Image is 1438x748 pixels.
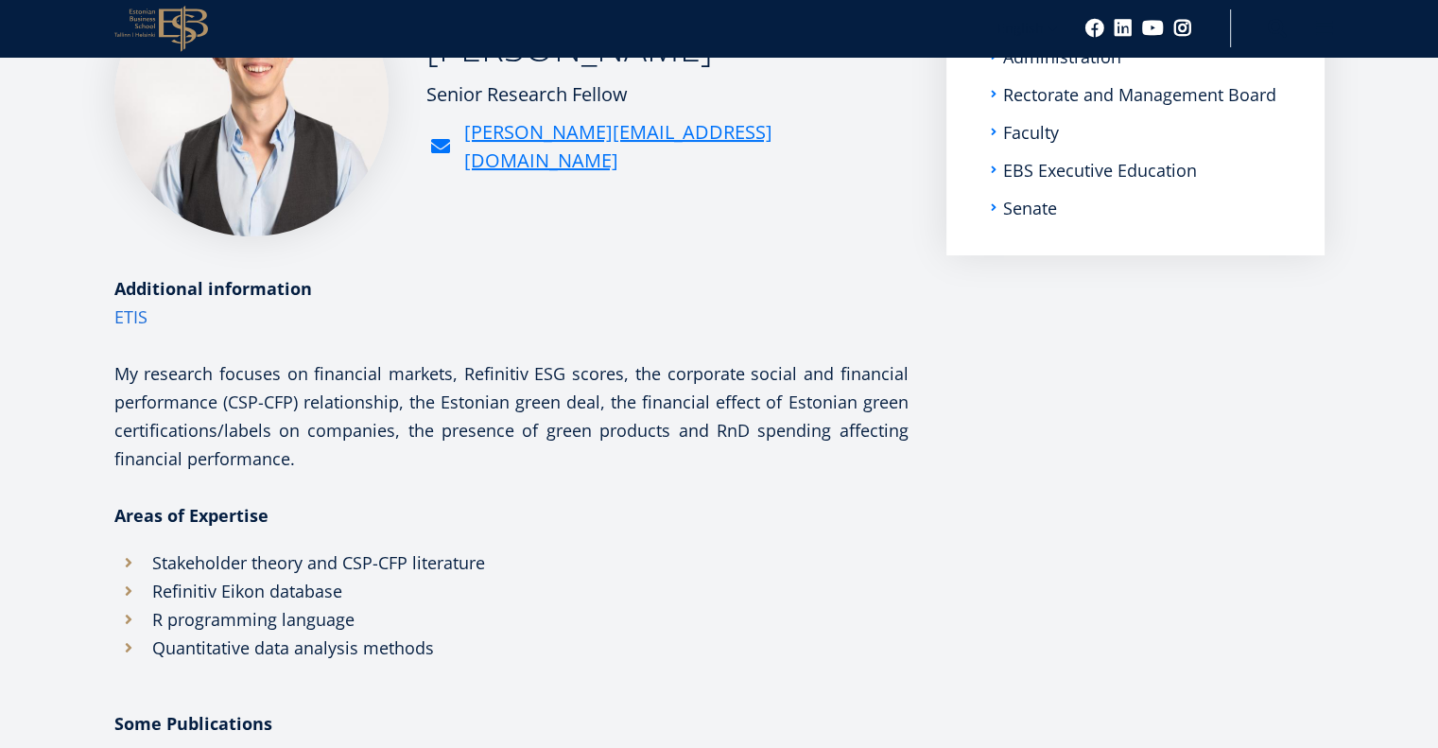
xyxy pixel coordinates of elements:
[1003,199,1057,217] a: Senate
[426,80,909,109] div: Senior Research Fellow
[114,548,909,577] li: Stakeholder theory and CSP-CFP literature
[114,712,272,735] strong: Some Publications
[114,274,909,303] div: Additional information
[114,303,147,331] a: ETIS
[114,359,909,473] p: My research focuses on financial markets, Refinitiv ESG scores, the corporate social and financia...
[1085,19,1104,38] a: Facebook
[1173,19,1192,38] a: Instagram
[114,634,909,662] li: Quantitative data analysis methods
[464,118,909,175] a: [PERSON_NAME][EMAIL_ADDRESS][DOMAIN_NAME]
[114,577,909,605] li: Refinitiv Eikon database
[1003,161,1197,180] a: EBS Executive Education
[1003,47,1121,66] a: Administration
[1003,85,1276,104] a: Rectorate and Management Board
[114,504,269,527] strong: Areas of Expertise
[1142,19,1164,38] a: Youtube
[426,24,909,71] h2: [PERSON_NAME]
[1114,19,1133,38] a: Linkedin
[114,605,909,634] li: R programming language
[1003,123,1059,142] a: Faculty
